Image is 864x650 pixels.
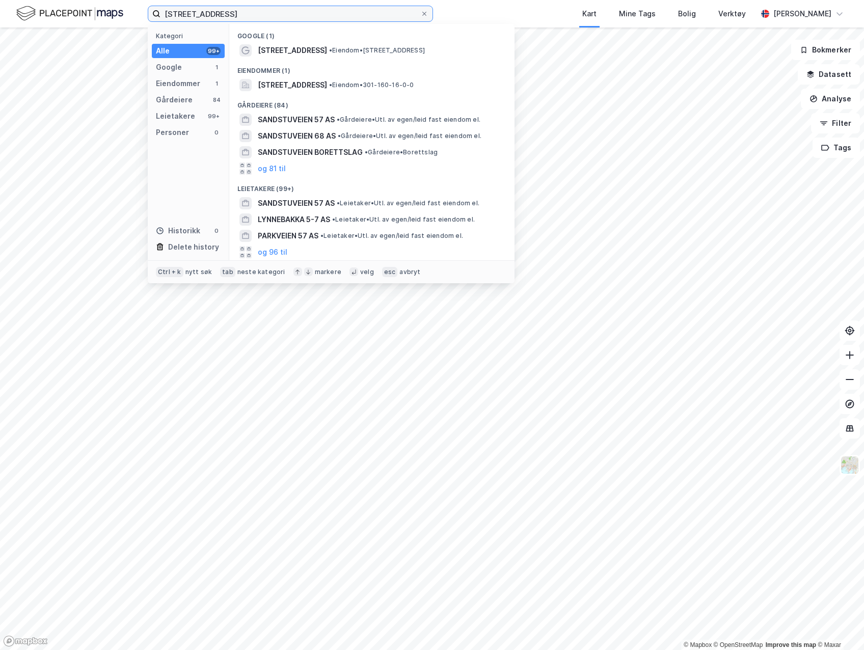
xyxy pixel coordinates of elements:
span: • [320,232,323,239]
div: avbryt [399,268,420,276]
div: Kart [582,8,597,20]
div: esc [382,267,398,277]
span: • [329,81,332,89]
span: • [337,199,340,207]
div: Gårdeiere [156,94,193,106]
div: 84 [212,96,221,104]
span: LYNNEBAKKA 5-7 AS [258,213,330,226]
input: Søk på adresse, matrikkel, gårdeiere, leietakere eller personer [160,6,420,21]
div: Verktøy [718,8,746,20]
span: Leietaker • Utl. av egen/leid fast eiendom el. [332,215,475,224]
span: [STREET_ADDRESS] [258,44,327,57]
span: Eiendom • 301-160-16-0-0 [329,81,414,89]
span: • [365,148,368,156]
span: • [332,215,335,223]
button: og 96 til [258,246,287,258]
a: Mapbox homepage [3,635,48,647]
span: SANDSTUVEIEN 57 AS [258,197,335,209]
div: 1 [212,79,221,88]
a: OpenStreetMap [714,641,763,648]
button: Datasett [798,64,860,85]
div: Mine Tags [619,8,656,20]
div: Alle [156,45,170,57]
div: Gårdeiere (84) [229,93,515,112]
div: Ctrl + k [156,267,183,277]
div: Kategori [156,32,225,40]
button: Bokmerker [791,40,860,60]
div: Historikk [156,225,200,237]
span: SANDSTUVEIEN 57 AS [258,114,335,126]
iframe: Chat Widget [813,601,864,650]
div: Eiendommer [156,77,200,90]
span: Eiendom • [STREET_ADDRESS] [329,46,425,55]
span: • [337,116,340,123]
span: Gårdeiere • Utl. av egen/leid fast eiendom el. [337,116,480,124]
span: • [329,46,332,54]
div: Delete history [168,241,219,253]
span: PARKVEIEN 57 AS [258,230,318,242]
div: Personer [156,126,189,139]
span: • [338,132,341,140]
div: [PERSON_NAME] [773,8,831,20]
a: Improve this map [766,641,816,648]
span: SANDSTUVEIEN 68 AS [258,130,336,142]
div: nytt søk [185,268,212,276]
div: Leietakere (99+) [229,177,515,195]
span: Leietaker • Utl. av egen/leid fast eiendom el. [320,232,463,240]
div: markere [315,268,341,276]
img: Z [840,455,859,475]
div: Google (1) [229,24,515,42]
div: 99+ [206,47,221,55]
button: Filter [811,113,860,133]
button: og 81 til [258,163,286,175]
div: 1 [212,63,221,71]
div: neste kategori [237,268,285,276]
div: Google [156,61,182,73]
button: Tags [813,138,860,158]
div: Bolig [678,8,696,20]
span: Gårdeiere • Utl. av egen/leid fast eiendom el. [338,132,481,140]
a: Mapbox [684,641,712,648]
img: logo.f888ab2527a4732fd821a326f86c7f29.svg [16,5,123,22]
div: Eiendommer (1) [229,59,515,77]
span: [STREET_ADDRESS] [258,79,327,91]
div: Leietakere [156,110,195,122]
span: Leietaker • Utl. av egen/leid fast eiendom el. [337,199,479,207]
div: 99+ [206,112,221,120]
span: Gårdeiere • Borettslag [365,148,438,156]
div: velg [360,268,374,276]
span: SANDSTUVEIEN BORETTSLAG [258,146,363,158]
button: Analyse [801,89,860,109]
div: 0 [212,227,221,235]
div: tab [220,267,235,277]
div: 0 [212,128,221,137]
